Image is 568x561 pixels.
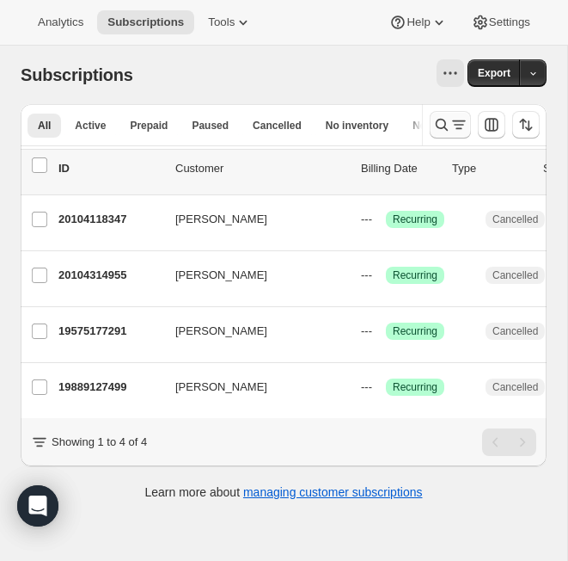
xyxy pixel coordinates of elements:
[165,373,337,401] button: [PERSON_NAME]
[361,324,372,337] span: ---
[38,119,51,133] span: All
[130,119,168,133] span: Prepaid
[412,119,482,133] span: Needs Review
[17,485,58,527] div: Open Intercom Messenger
[461,10,541,34] button: Settings
[478,111,505,139] button: Customize table column order and visibility
[492,324,538,338] span: Cancelled
[27,10,94,34] button: Analytics
[393,324,437,338] span: Recurring
[452,160,529,177] div: Type
[361,268,372,281] span: ---
[512,111,540,139] button: Sort the results
[58,160,162,177] p: ID
[253,119,302,133] span: Cancelled
[145,484,423,501] p: Learn more about
[165,206,337,233] button: [PERSON_NAME]
[393,268,437,282] span: Recurring
[478,66,510,80] span: Export
[489,15,530,29] span: Settings
[58,379,162,396] p: 19889127499
[437,59,464,87] button: View actions for Subscriptions
[192,119,229,133] span: Paused
[21,65,133,84] span: Subscriptions
[58,211,162,228] p: 20104118347
[326,119,388,133] span: No inventory
[175,379,267,396] span: [PERSON_NAME]
[52,434,147,451] p: Showing 1 to 4 of 4
[58,323,162,340] p: 19575177291
[406,15,430,29] span: Help
[175,211,267,228] span: [PERSON_NAME]
[492,268,538,282] span: Cancelled
[208,15,235,29] span: Tools
[492,213,538,226] span: Cancelled
[361,213,372,225] span: ---
[75,119,106,133] span: Active
[361,380,372,393] span: ---
[393,213,437,226] span: Recurring
[175,323,267,340] span: [PERSON_NAME]
[379,10,457,34] button: Help
[165,317,337,345] button: [PERSON_NAME]
[430,111,471,139] button: Search and filter results
[467,59,521,87] button: Export
[38,15,83,29] span: Analytics
[175,160,347,177] p: Customer
[361,160,438,177] p: Billing Date
[107,15,184,29] span: Subscriptions
[243,485,423,499] a: managing customer subscriptions
[393,380,437,394] span: Recurring
[482,428,536,456] nav: Pagination
[492,380,538,394] span: Cancelled
[175,267,267,284] span: [PERSON_NAME]
[165,262,337,289] button: [PERSON_NAME]
[58,267,162,284] p: 20104314955
[198,10,262,34] button: Tools
[97,10,194,34] button: Subscriptions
